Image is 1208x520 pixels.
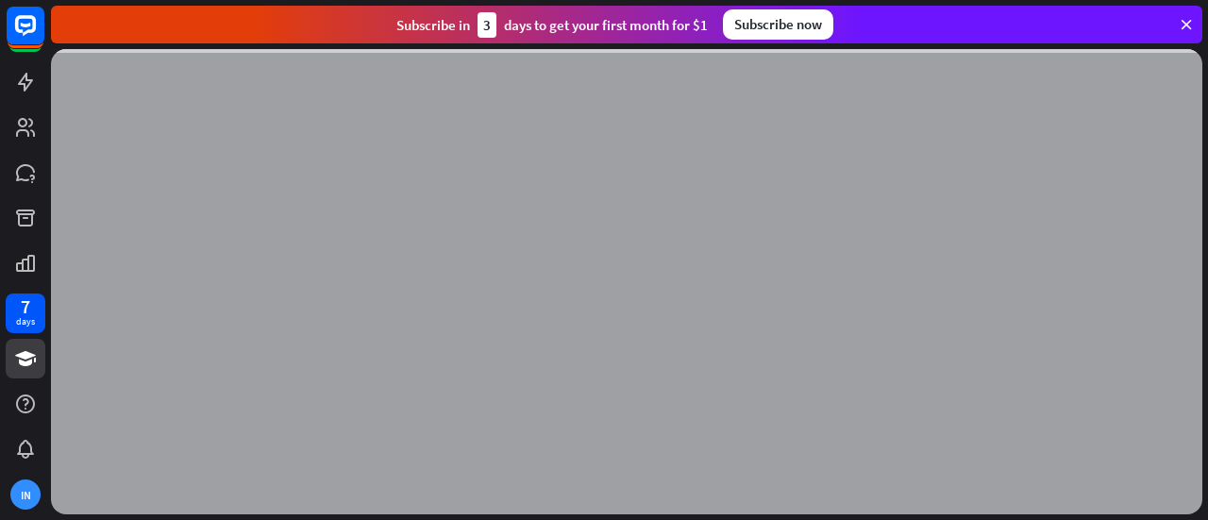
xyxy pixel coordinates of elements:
[16,315,35,328] div: days
[396,12,708,38] div: Subscribe in days to get your first month for $1
[21,298,30,315] div: 7
[478,12,496,38] div: 3
[6,294,45,333] a: 7 days
[723,9,833,40] div: Subscribe now
[10,479,41,510] div: IN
